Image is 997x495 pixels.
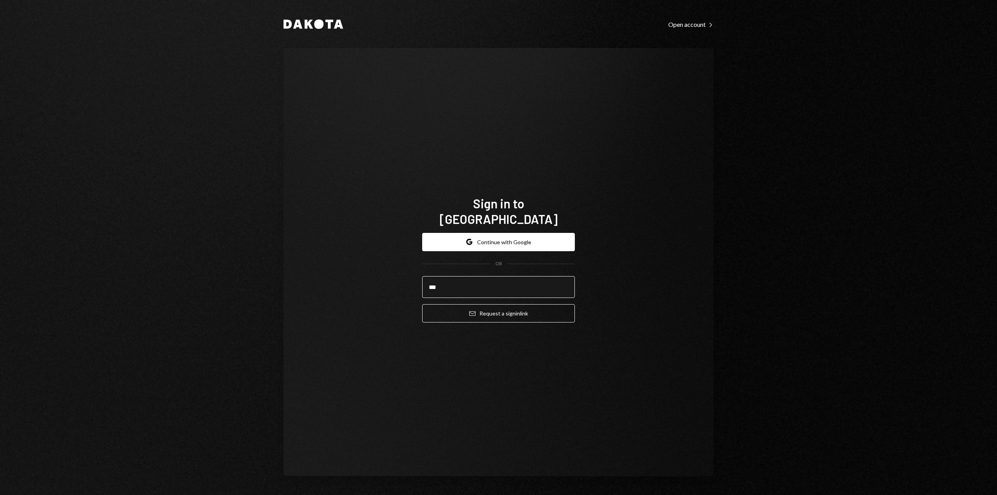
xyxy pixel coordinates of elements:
[668,21,713,28] div: Open account
[422,196,575,227] h1: Sign in to [GEOGRAPHIC_DATA]
[668,20,713,28] a: Open account
[495,261,502,267] div: OR
[422,233,575,251] button: Continue with Google
[422,304,575,322] button: Request a signinlink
